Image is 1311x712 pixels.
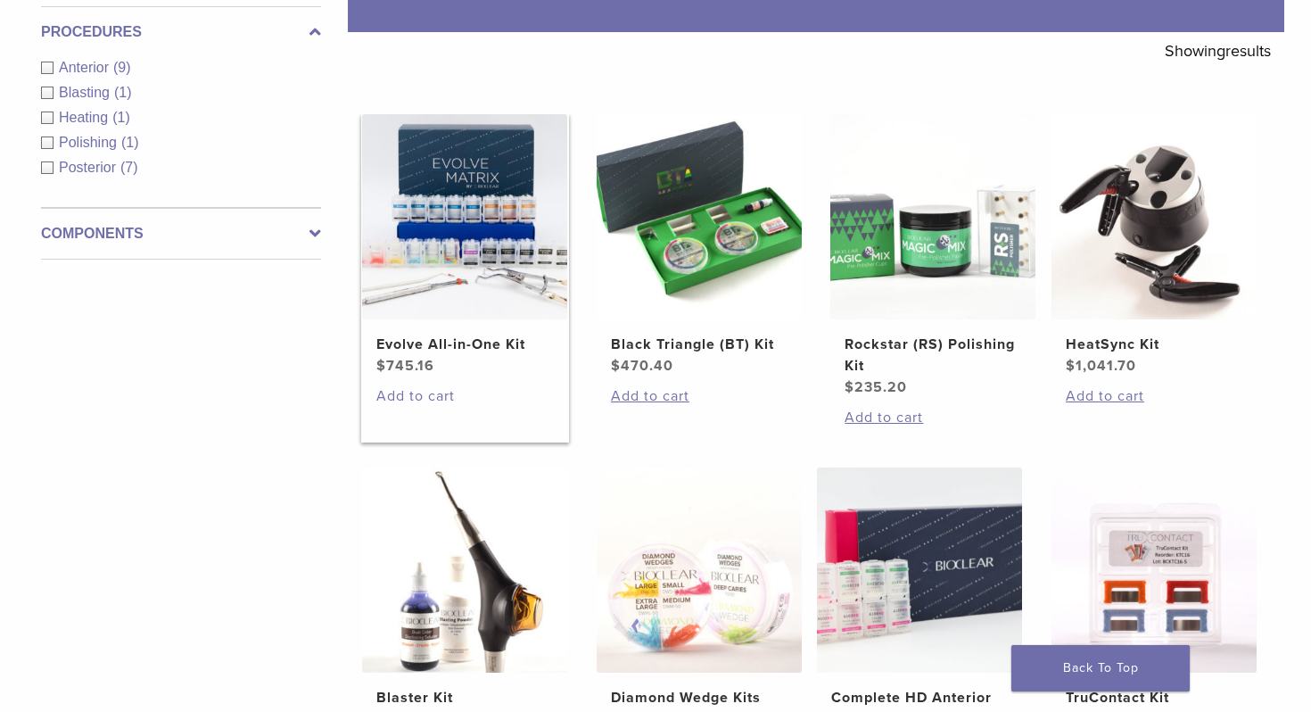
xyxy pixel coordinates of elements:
span: Anterior [59,60,113,75]
h2: Rockstar (RS) Polishing Kit [845,334,1021,377]
a: Black Triangle (BT) KitBlack Triangle (BT) Kit $470.40 [596,114,804,377]
h2: Diamond Wedge Kits [611,687,787,708]
span: $ [845,378,854,396]
a: Add to cart: “Evolve All-in-One Kit” [376,385,553,407]
span: Heating [59,110,112,125]
bdi: 1,041.70 [1066,357,1136,375]
img: Evolve All-in-One Kit [362,114,567,319]
span: $ [611,357,621,375]
span: Posterior [59,160,120,175]
h2: Evolve All-in-One Kit [376,334,553,355]
label: Procedures [41,21,321,43]
p: Showing results [1165,32,1271,70]
span: (1) [121,135,139,150]
bdi: 745.16 [376,357,434,375]
h2: HeatSync Kit [1066,334,1242,355]
img: Blaster Kit [362,468,567,673]
span: Blasting [59,85,114,100]
img: TruContact Kit [1051,468,1257,673]
img: Complete HD Anterior Kit [817,468,1022,673]
a: Evolve All-in-One KitEvolve All-in-One Kit $745.16 [361,114,569,377]
span: $ [376,357,386,375]
img: Rockstar (RS) Polishing Kit [830,114,1035,319]
bdi: 470.40 [611,357,673,375]
span: $ [1066,357,1076,375]
span: Polishing [59,135,121,150]
label: Components [41,223,321,244]
h2: Black Triangle (BT) Kit [611,334,787,355]
a: HeatSync KitHeatSync Kit $1,041.70 [1051,114,1258,377]
a: Add to cart: “HeatSync Kit” [1066,385,1242,407]
a: Add to cart: “Black Triangle (BT) Kit” [611,385,787,407]
h2: Blaster Kit [376,687,553,708]
img: Black Triangle (BT) Kit [597,114,802,319]
img: HeatSync Kit [1051,114,1257,319]
span: (1) [114,85,132,100]
span: (9) [113,60,131,75]
a: Rockstar (RS) Polishing KitRockstar (RS) Polishing Kit $235.20 [829,114,1037,398]
bdi: 235.20 [845,378,907,396]
a: Add to cart: “Rockstar (RS) Polishing Kit” [845,407,1021,428]
span: (7) [120,160,138,175]
img: Diamond Wedge Kits [597,468,802,673]
h2: TruContact Kit [1066,687,1242,708]
a: Back To Top [1011,645,1190,691]
span: (1) [112,110,130,125]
